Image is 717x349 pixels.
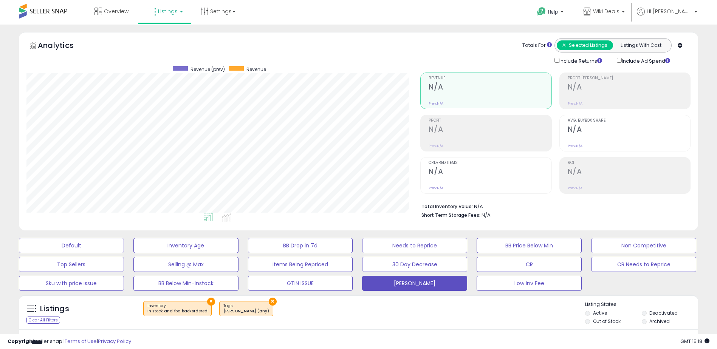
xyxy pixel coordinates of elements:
h5: Analytics [38,40,88,53]
button: All Selected Listings [557,40,613,50]
a: Hi [PERSON_NAME] [637,8,697,25]
b: Total Inventory Value: [421,203,473,210]
h2: N/A [429,83,551,93]
button: Default [19,238,124,253]
span: Profit [PERSON_NAME] [568,76,690,80]
button: BB Drop in 7d [248,238,353,253]
span: Listings [158,8,178,15]
button: GTIN ISSUE [248,276,353,291]
span: Tags : [223,303,269,314]
small: Prev: N/A [429,101,443,106]
strong: Copyright [8,338,35,345]
label: Archived [649,318,670,324]
div: Clear All Filters [26,317,60,324]
small: Prev: N/A [568,144,582,148]
span: Avg. Buybox Share [568,119,690,123]
button: × [207,298,215,306]
label: Out of Stock [593,318,621,324]
button: [PERSON_NAME] [362,276,467,291]
div: in stock and fba backordered [147,309,208,314]
button: 30 Day Decrease [362,257,467,272]
div: seller snap | | [8,338,131,345]
span: Hi [PERSON_NAME] [647,8,692,15]
h2: N/A [429,125,551,135]
label: Deactivated [649,310,678,316]
span: Revenue [246,66,266,73]
button: Items Being Repriced [248,257,353,272]
span: 2025-08-13 15:18 GMT [680,338,709,345]
span: Inventory : [147,303,208,314]
span: Wiki Deals [593,8,619,15]
h2: N/A [568,83,690,93]
small: Prev: N/A [568,101,582,106]
button: Sku with price issue [19,276,124,291]
small: Prev: N/A [429,144,443,148]
button: BB Price Below Min [477,238,582,253]
h5: Listings [40,304,69,314]
span: Profit [429,119,551,123]
i: Get Help [537,7,546,16]
li: N/A [421,201,685,210]
button: Non Competitive [591,238,696,253]
h2: N/A [568,167,690,178]
p: Listing States: [585,301,698,308]
button: CR [477,257,582,272]
button: Listings With Cost [613,40,669,50]
div: Include Returns [549,56,611,65]
div: Include Ad Spend [611,56,682,65]
button: × [269,298,277,306]
span: Revenue [429,76,551,80]
span: ROI [568,161,690,165]
a: Help [531,1,571,25]
div: [PERSON_NAME] (any) [223,309,269,314]
button: Top Sellers [19,257,124,272]
span: Revenue (prev) [190,66,225,73]
span: Help [548,9,558,15]
h2: N/A [429,167,551,178]
span: Overview [104,8,129,15]
button: Low Inv Fee [477,276,582,291]
button: BB Below Min-Instock [133,276,238,291]
button: Needs to Reprice [362,238,467,253]
div: Totals For [522,42,552,49]
button: Selling @ Max [133,257,238,272]
small: Prev: N/A [568,186,582,190]
b: Short Term Storage Fees: [421,212,480,218]
label: Active [593,310,607,316]
button: CR Needs to Reprice [591,257,696,272]
h2: N/A [568,125,690,135]
small: Prev: N/A [429,186,443,190]
span: Ordered Items [429,161,551,165]
button: Inventory Age [133,238,238,253]
span: N/A [482,212,491,219]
